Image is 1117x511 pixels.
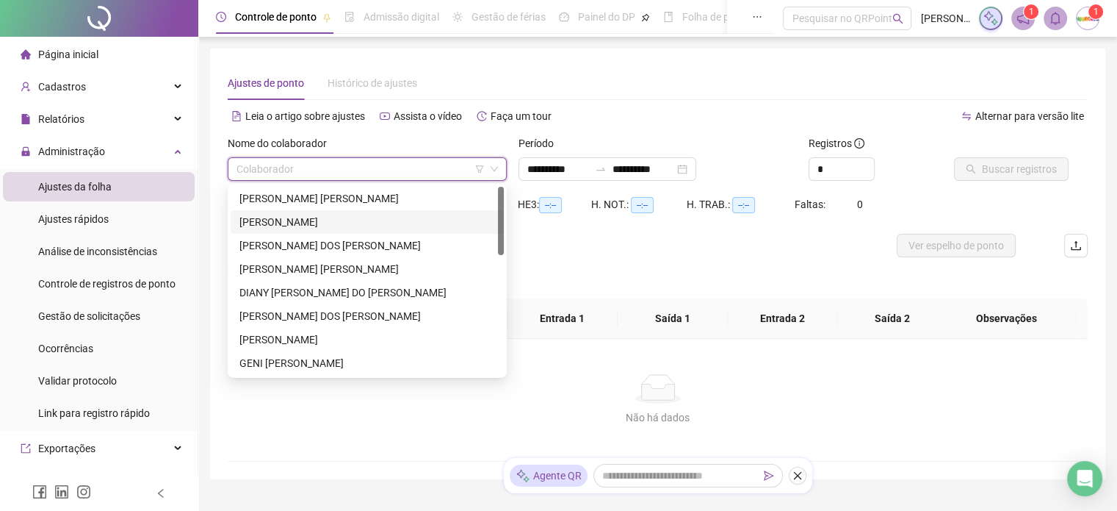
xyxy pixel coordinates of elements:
span: search [892,13,903,24]
span: Folha de pagamento [682,11,776,23]
div: Agente QR [510,465,588,487]
span: Análise de inconsistências [38,246,157,257]
button: Buscar registros [954,157,1069,181]
div: [PERSON_NAME] [PERSON_NAME] [239,190,495,207]
div: [PERSON_NAME] [PERSON_NAME] [239,261,495,277]
span: pushpin [322,13,331,22]
span: close [792,471,803,481]
img: 53528 [1077,7,1099,29]
span: to [595,163,607,175]
span: Histórico de ajustes [328,77,417,89]
span: Observações [949,310,1066,326]
img: sparkle-icon.fc2bf0ac1784a2077858766a79e2daf3.svg [516,468,530,484]
div: ANA PAULA CORDEIRO DE SANTANA [231,187,504,210]
span: sun [452,12,463,22]
th: Saída 1 [618,299,728,339]
span: youtube [380,111,390,121]
span: user-add [21,82,31,92]
span: swap-right [595,163,607,175]
span: lock [21,146,31,157]
div: DIANY XAVIER COSTA DO NASCIMENTO [231,281,504,304]
span: [PERSON_NAME] [920,10,970,26]
span: Leia o artigo sobre ajustes [245,110,365,122]
span: Relatórios [38,113,84,125]
div: [PERSON_NAME] DOS [PERSON_NAME] [239,308,495,324]
span: Controle de ponto [235,11,317,23]
span: Cadastros [38,81,86,93]
span: filter [475,165,484,174]
span: Assista o vídeo [394,110,462,122]
div: EMERSON CUNHA FERNANDES [231,328,504,351]
div: DIANY [PERSON_NAME] DO [PERSON_NAME] [239,285,495,301]
span: Exportações [38,443,95,454]
span: Integrações [38,475,93,487]
div: Open Intercom Messenger [1067,461,1102,496]
span: Gestão de solicitações [38,310,140,322]
span: notification [1016,12,1030,25]
span: export [21,443,31,454]
span: 1 [1029,7,1034,17]
span: Ajustes rápidos [38,213,109,225]
div: GENI [PERSON_NAME] [239,355,495,371]
label: Nome do colaborador [228,135,336,151]
div: Não há dados [245,410,1070,426]
span: send [764,471,774,481]
div: [PERSON_NAME] [239,332,495,348]
span: linkedin [54,485,69,499]
sup: 1 [1024,4,1038,19]
div: DANIELA DOS SANTOS MARIANO [231,234,504,257]
span: Ocorrências [38,343,93,354]
div: BEATRIZ CAROLINE DE SOUZA [231,210,504,234]
span: history [477,111,487,121]
span: Página inicial [38,49,98,60]
div: H. TRAB.: [687,196,794,213]
span: book [663,12,673,22]
span: bell [1049,12,1062,25]
span: Validar protocolo [38,375,117,387]
th: Observações [937,299,1077,339]
span: info-circle [854,138,864,149]
span: upload [1070,240,1082,251]
span: Alternar para versão lite [975,110,1084,122]
span: Faça um tour [491,110,552,122]
span: Gestão de férias [471,11,546,23]
th: Saída 2 [837,299,947,339]
span: --:-- [539,197,562,213]
div: H. NOT.: [591,196,687,213]
span: clock-circle [216,12,226,22]
div: [PERSON_NAME] [239,214,495,230]
span: Administração [38,146,105,157]
span: pushpin [641,13,650,22]
label: Período [518,135,563,151]
span: swap [961,111,972,121]
span: home [21,49,31,60]
span: Admissão digital [364,11,439,23]
div: DANIELA RODRIGUES DE LIMA [231,257,504,281]
span: --:-- [631,197,654,213]
span: 1 [1093,7,1099,17]
th: Entrada 1 [507,299,618,339]
span: Link para registro rápido [38,407,150,419]
span: Ajustes de ponto [228,77,304,89]
span: instagram [76,485,91,499]
span: 0 [857,199,863,210]
span: file-done [344,12,355,22]
span: Faltas: [795,199,828,210]
span: Controle de registros de ponto [38,278,176,290]
div: HE 3: [518,196,591,213]
span: Ajustes da folha [38,181,112,193]
span: facebook [32,485,47,499]
sup: Atualize o seu contato no menu Meus Dados [1088,4,1103,19]
span: file-text [231,111,242,121]
span: file [21,114,31,124]
span: ellipsis [752,12,762,22]
div: [PERSON_NAME] DOS [PERSON_NAME] [239,237,495,254]
div: GENI MAURA ALVES NOVASK [231,351,504,375]
img: sparkle-icon.fc2bf0ac1784a2077858766a79e2daf3.svg [983,10,999,26]
span: left [156,488,166,499]
span: down [490,165,499,174]
span: --:-- [732,197,755,213]
span: Registros [809,135,864,151]
th: Entrada 2 [728,299,838,339]
button: Ver espelho de ponto [897,234,1016,257]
